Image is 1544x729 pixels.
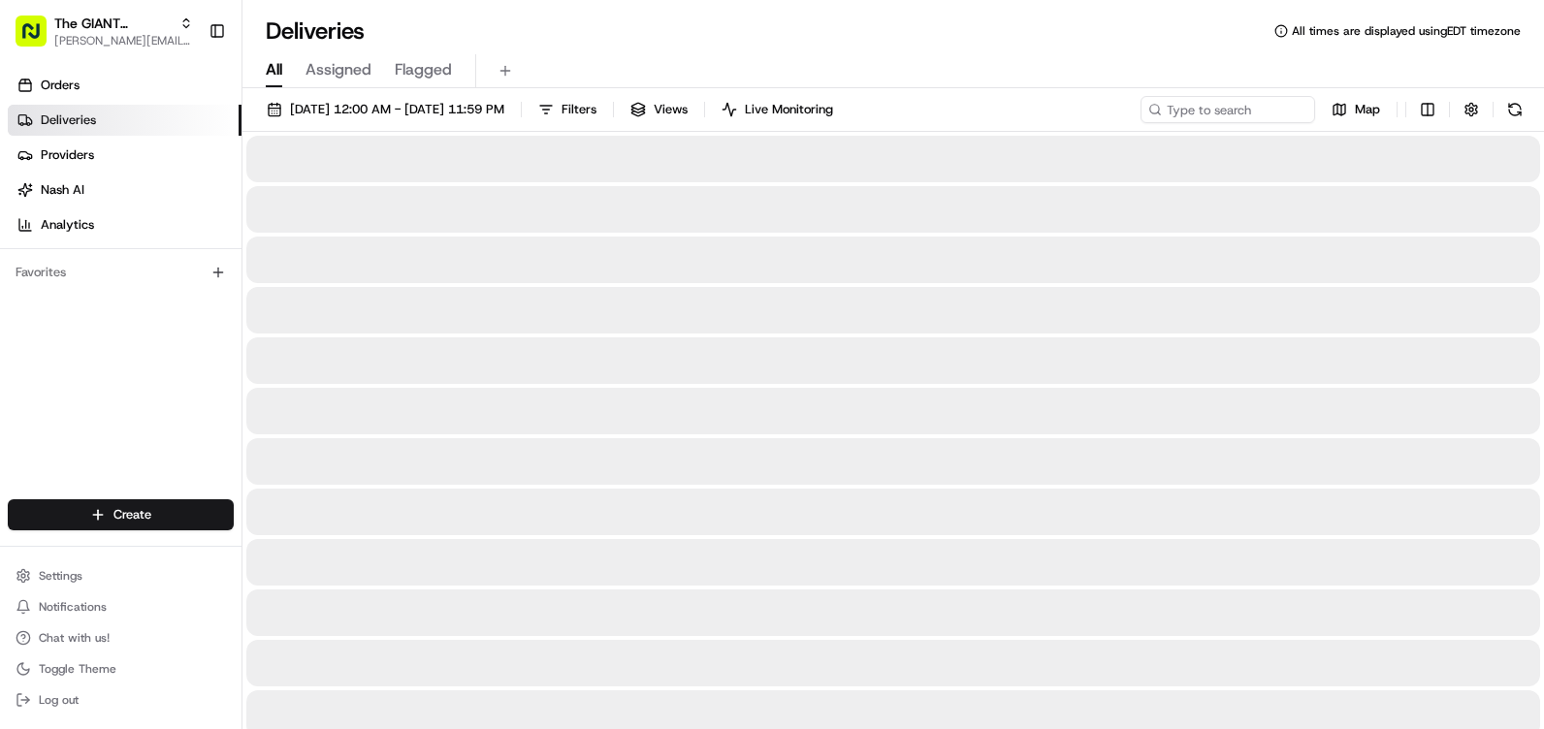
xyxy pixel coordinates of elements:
button: Map [1323,96,1389,123]
span: Providers [41,146,94,164]
a: Analytics [8,209,241,240]
button: Filters [530,96,605,123]
button: Create [8,499,234,530]
span: Filters [562,101,596,118]
h1: Deliveries [266,16,365,47]
span: Notifications [39,599,107,615]
button: Chat with us! [8,624,234,651]
button: Log out [8,686,234,713]
span: Live Monitoring [745,101,833,118]
span: Deliveries [41,111,96,129]
span: Log out [39,692,79,708]
button: Notifications [8,593,234,620]
span: Settings [39,568,82,584]
span: [DATE] 12:00 AM - [DATE] 11:59 PM [290,101,504,118]
span: All [266,58,282,81]
button: Settings [8,562,234,589]
div: Favorites [8,257,234,288]
a: Orders [8,70,241,101]
span: Toggle Theme [39,661,116,677]
span: Create [113,506,151,523]
span: Chat with us! [39,630,110,646]
span: Nash AI [41,181,84,199]
button: The GIANT Company[PERSON_NAME][EMAIL_ADDRESS][PERSON_NAME][DOMAIN_NAME] [8,8,201,54]
a: Deliveries [8,105,241,136]
button: Live Monitoring [713,96,842,123]
button: Views [622,96,696,123]
button: [DATE] 12:00 AM - [DATE] 11:59 PM [258,96,513,123]
span: Flagged [395,58,452,81]
a: Providers [8,140,241,171]
span: All times are displayed using EDT timezone [1292,23,1521,39]
span: Map [1355,101,1380,118]
button: The GIANT Company [54,14,172,33]
button: Refresh [1501,96,1528,123]
span: Orders [41,77,80,94]
span: Views [654,101,688,118]
span: Analytics [41,216,94,234]
span: Assigned [306,58,371,81]
button: Toggle Theme [8,655,234,682]
input: Type to search [1141,96,1315,123]
button: [PERSON_NAME][EMAIL_ADDRESS][PERSON_NAME][DOMAIN_NAME] [54,33,193,48]
a: Nash AI [8,174,241,206]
